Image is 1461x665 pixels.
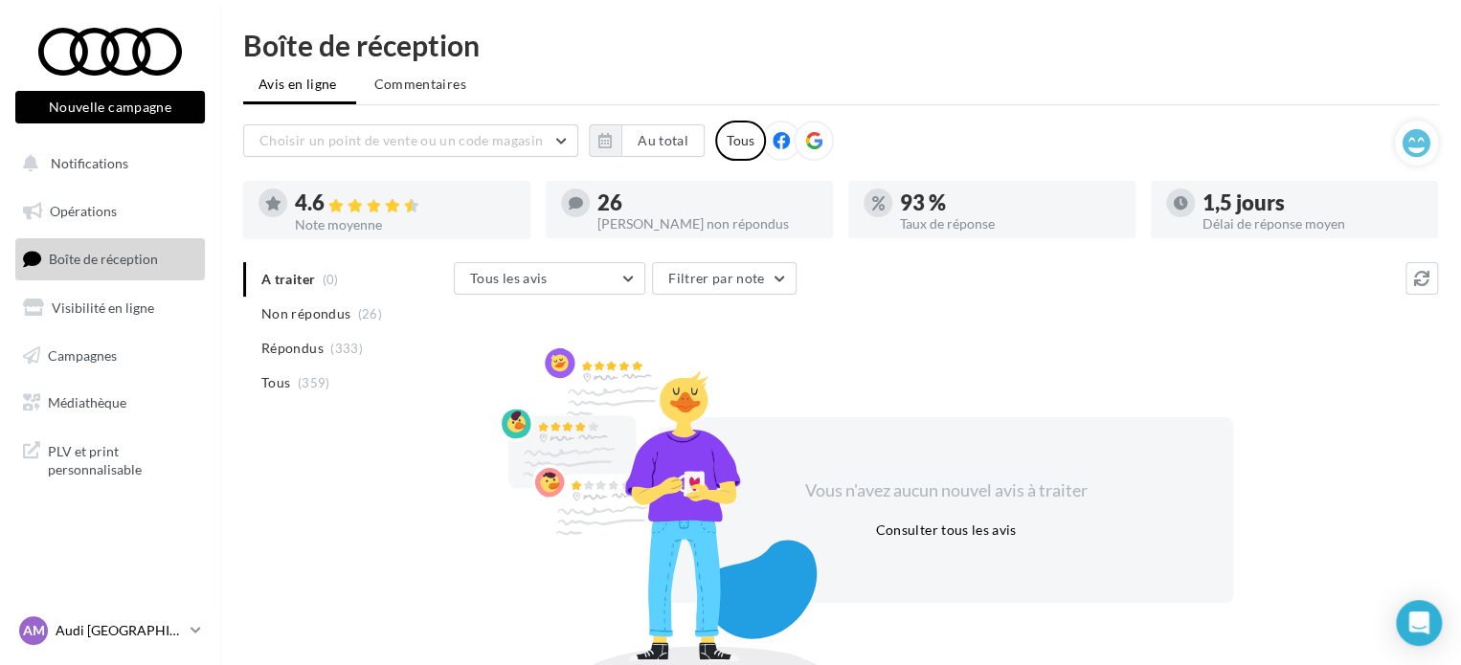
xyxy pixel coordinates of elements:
button: Nouvelle campagne [15,91,205,123]
a: Campagnes [11,336,209,376]
span: Choisir un point de vente ou un code magasin [259,132,543,148]
button: Filtrer par note [652,262,797,295]
a: AM Audi [GEOGRAPHIC_DATA] [15,612,205,649]
div: 1,5 jours [1203,192,1423,213]
span: AM [23,621,45,640]
div: Vous n'avez aucun nouvel avis à traiter [781,478,1111,503]
button: Tous les avis [454,262,645,295]
span: Tous [261,373,290,392]
div: Note moyenne [295,218,515,232]
div: Boîte de réception [243,31,1438,59]
span: PLV et print personnalisable [48,438,197,479]
span: Boîte de réception [49,251,158,267]
span: Notifications [51,155,128,171]
span: Répondus [261,339,324,358]
span: Commentaires [374,76,466,92]
span: Non répondus [261,304,350,323]
a: Opérations [11,191,209,232]
div: [PERSON_NAME] non répondus [597,217,818,231]
div: Tous [715,121,766,161]
a: PLV et print personnalisable [11,431,209,487]
button: Au total [621,124,705,157]
button: Choisir un point de vente ou un code magasin [243,124,578,157]
span: (359) [298,375,330,390]
div: Délai de réponse moyen [1203,217,1423,231]
span: Visibilité en ligne [52,299,154,316]
div: 26 [597,192,818,213]
span: (333) [330,341,363,356]
div: Taux de réponse [900,217,1120,231]
span: Médiathèque [48,394,126,410]
div: 93 % [900,192,1120,213]
span: (26) [358,306,382,321]
a: Boîte de réception [11,238,209,279]
button: Notifications [11,144,201,184]
div: Open Intercom Messenger [1396,600,1442,646]
span: Opérations [50,203,117,219]
button: Au total [589,124,705,157]
a: Médiathèque [11,383,209,423]
span: Campagnes [48,346,117,363]
button: Consulter tous les avis [867,519,1023,542]
span: Tous les avis [470,270,548,286]
div: 4.6 [295,192,515,214]
a: Visibilité en ligne [11,288,209,328]
p: Audi [GEOGRAPHIC_DATA] [56,621,183,640]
